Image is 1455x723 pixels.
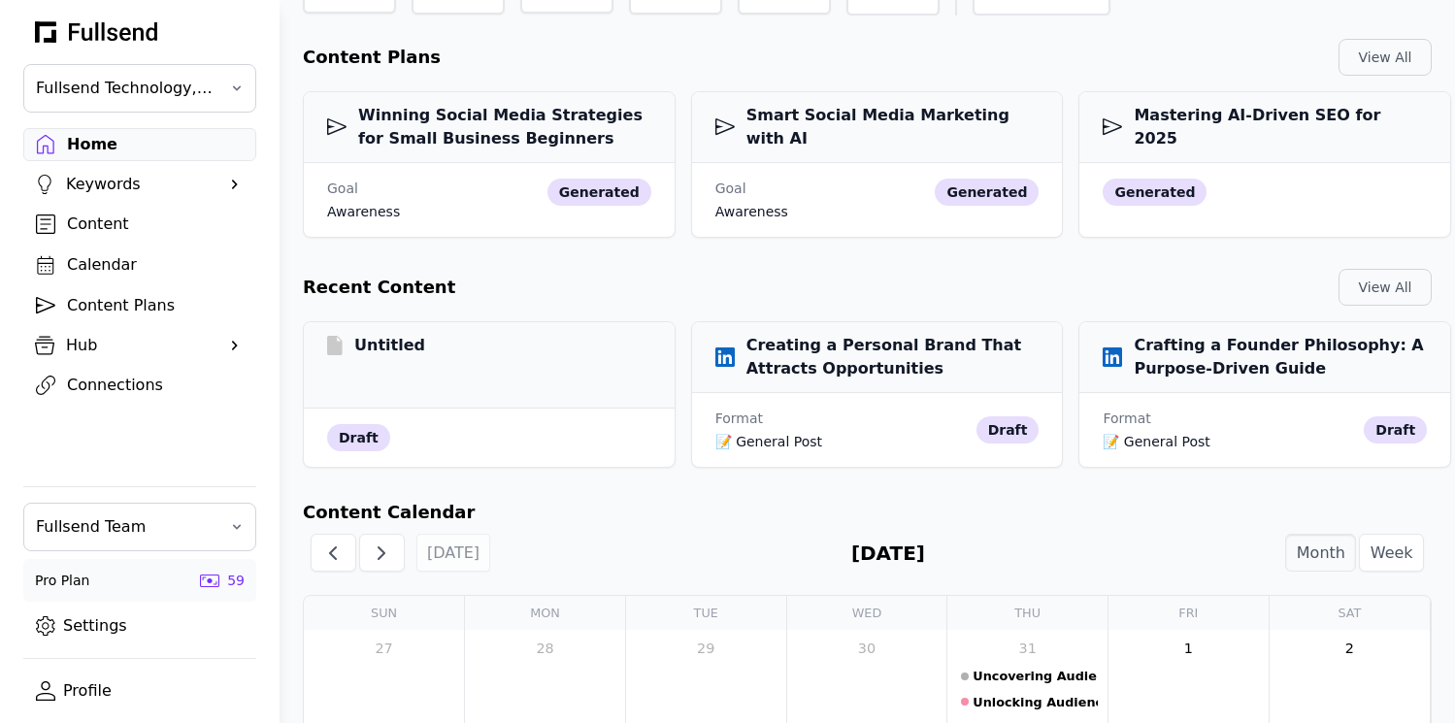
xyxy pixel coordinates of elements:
a: Friday [1178,596,1198,630]
h2: Recent Content [303,274,455,301]
div: View All [1355,278,1415,297]
a: Content Plans [23,289,256,322]
div: generated [1103,179,1207,206]
a: Saturday [1338,596,1361,630]
div: Content Plans [67,294,244,317]
div: Connections [67,374,244,397]
a: Thursday [1014,596,1041,630]
a: Monday [530,596,560,630]
h2: Content Calendar [303,499,1432,526]
a: Sunday [371,596,397,630]
div: Home [67,133,244,156]
div: draft [976,416,1040,444]
a: Content [23,208,256,241]
button: Fullsend Technology, Inc. [23,64,256,113]
div: awareness [715,202,788,221]
div: Pro Plan [35,571,89,590]
button: Fullsend Team [23,503,256,551]
a: Home [23,128,256,161]
a: July 28, 2025 [531,634,560,663]
a: July 31, 2025 [1013,634,1042,663]
div: Content [67,213,244,236]
a: July 27, 2025 [370,634,399,663]
h3: Mastering AI-Driven SEO for 2025 [1103,104,1427,150]
div: draft [1364,416,1427,444]
a: July 30, 2025 [852,634,881,663]
div: awareness [327,202,400,221]
button: View All [1339,39,1432,76]
div: generated [547,179,651,206]
a: Wednesday [852,596,882,630]
a: Calendar [23,248,256,281]
div: Format [1103,409,1356,428]
h2: Content Plans [303,44,441,71]
button: Previous Month [311,534,356,572]
div: Uncovering Audience Insights Through Google's Indexing of ChatGPT Conversations [973,667,1098,685]
a: Connections [23,369,256,402]
h3: Smart Social Media Marketing with AI [715,104,1040,150]
div: 📝 General Post [715,432,969,451]
div: Calendar [67,253,244,277]
div: Format [715,409,969,428]
div: Goal [327,179,400,198]
a: Settings [23,609,256,642]
button: Next Month [359,534,405,572]
button: View All [1339,269,1432,306]
div: 59 [227,571,245,590]
a: Tuesday [694,596,718,630]
span: Fullsend Team [36,515,216,539]
button: [DATE] [416,534,491,572]
div: generated [935,179,1039,206]
a: August 2, 2025 [1335,634,1364,663]
h3: Untitled [327,334,425,357]
button: Month [1285,534,1356,572]
span: Fullsend Technology, Inc. [36,77,216,100]
a: July 29, 2025 [691,634,720,663]
button: Week [1359,534,1424,572]
div: Hub [66,334,214,357]
a: August 1, 2025 [1174,634,1203,663]
div: Keywords [66,173,214,196]
h3: Winning Social Media Strategies for Small Business Beginners [327,104,651,150]
h2: [DATE] [851,539,925,568]
div: draft [327,424,390,451]
div: 📝 General Post [1103,432,1356,451]
div: Unlocking Audience Insights with ChatGPT Conversations [973,693,1098,711]
a: Profile [23,674,256,707]
div: Goal [715,179,788,198]
div: View All [1355,48,1415,67]
h3: Crafting a Founder Philosophy: A Purpose-Driven Guide [1103,334,1427,380]
h3: Creating a Personal Brand That Attracts Opportunities [715,334,1040,380]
